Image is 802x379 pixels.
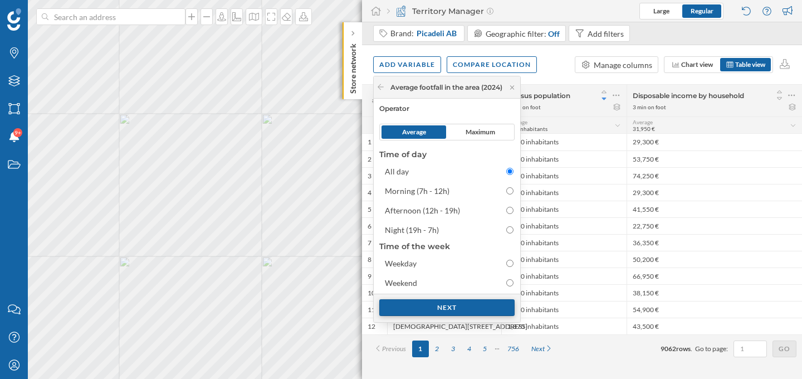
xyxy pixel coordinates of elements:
div: Afternoon (12h - 19h) [385,206,460,215]
input: Afternoon (12h - 19h) [506,207,514,214]
span: ​Picadeli AB​ [417,28,457,39]
div: All day [385,167,409,176]
div: 2,100 inhabitants [501,201,627,217]
div: [DEMOGRAPHIC_DATA][STREET_ADDRESS] [387,318,501,334]
div: Off [548,28,560,40]
div: 1,870 inhabitants [501,318,627,334]
span: 31,950 € [633,125,655,132]
span: Chart view [681,60,713,69]
span: 9+ [14,127,21,138]
div: 8 [368,255,371,264]
span: # [368,96,382,106]
span: Large [653,7,669,15]
div: 41,550 € [627,201,802,217]
div: 66,950 € [627,268,802,284]
div: 2,190 inhabitants [501,184,627,201]
div: 3 [368,172,371,181]
div: Territory Manager [387,6,493,17]
img: Geoblink Logo [7,8,21,31]
span: Table view [735,60,765,69]
div: Average footfall in the area (2024) [390,82,502,93]
div: 7 [368,239,371,247]
div: 1 [368,138,371,147]
div: 1,930 inhabitants [501,251,627,268]
div: 1,890 inhabitants [501,301,627,318]
div: 3 min on foot [633,103,666,111]
div: 2 [368,155,371,164]
div: 4 [368,188,371,197]
div: 3 min on foot [507,103,541,111]
div: 29,300 € [627,134,802,150]
input: Night (19h - 7h) [506,226,514,234]
span: Support [23,8,63,18]
div: 1,900 inhabitants [501,284,627,301]
span: Geographic filter: [486,29,546,38]
span: 180 inhabitants [507,125,547,132]
div: 6 [368,222,371,231]
div: Time of the week [379,241,520,252]
span: 9062 [661,344,676,353]
div: Morning (7h - 12h) [385,186,449,196]
div: Brand: [390,28,458,39]
div: Operator [379,104,515,113]
div: 29,300 € [627,184,802,201]
span: rows [676,344,691,353]
div: 1,920 inhabitants [501,268,627,284]
div: 2,610 inhabitants [501,134,627,150]
div: 43,500 € [627,318,802,334]
div: 2,370 inhabitants [501,150,627,167]
span: . [691,344,692,353]
div: 11 [368,305,375,314]
span: Disposable income by household [633,91,744,100]
span: Regular [691,7,713,15]
div: 74,250 € [627,167,802,184]
input: Weekday [506,260,514,267]
div: Weekday [385,259,417,268]
div: Time of day [379,149,520,160]
div: Manage columns [594,59,652,71]
div: 36,350 € [627,234,802,251]
img: territory-manager.svg [395,6,407,17]
div: 2,230 inhabitants [501,167,627,184]
div: 5 [368,205,371,214]
input: All day [506,168,514,175]
div: 22,750 € [627,217,802,234]
div: 10 [368,289,375,298]
div: 9 [368,272,371,281]
div: 53,750 € [627,150,802,167]
span: Average [402,127,426,137]
div: 1,970 inhabitants [501,234,627,251]
div: 1,990 inhabitants [501,217,627,234]
div: 54,900 € [627,301,802,318]
input: 1 [737,343,764,354]
p: Store network [348,39,359,94]
div: 12 [368,322,375,331]
div: Add filters [588,28,624,40]
input: Weekend [506,279,514,286]
div: 50,200 € [627,251,802,268]
span: Maximum [466,127,495,137]
div: Night (19h - 7h) [385,225,439,235]
div: 38,150 € [627,284,802,301]
span: Go to page: [695,344,728,354]
div: Weekend [385,278,417,288]
span: Average [633,119,653,125]
span: Census population [507,91,570,100]
input: Morning (7h - 12h) [506,187,514,195]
